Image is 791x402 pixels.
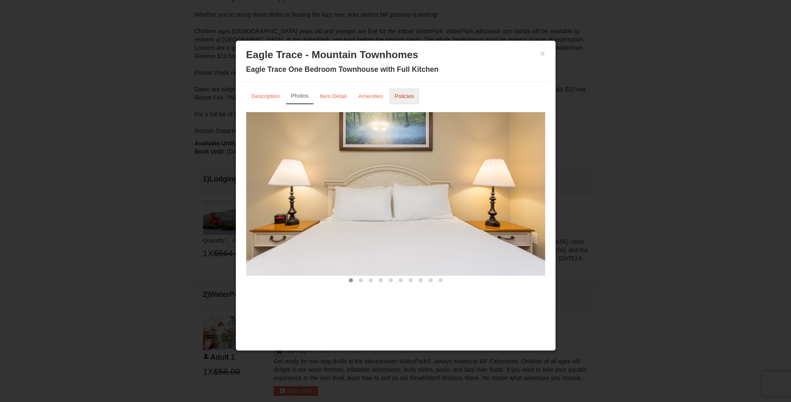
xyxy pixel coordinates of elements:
button: × [540,49,545,58]
a: Policies [389,88,419,104]
small: Photos [291,93,309,99]
h3: Eagle Trace - Mountain Townhomes [246,49,545,61]
small: Policies [394,93,414,99]
small: Amenities [358,93,383,99]
h4: Eagle Trace One Bedroom Townhouse with Full Kitchen [246,65,545,74]
small: Item Detail [320,93,347,99]
a: Amenities [353,88,389,104]
a: Photos [286,88,313,104]
a: Description [246,88,285,104]
small: Description [252,93,280,99]
a: Item Detail [314,88,352,104]
img: Renovated Bedroom [246,112,545,276]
